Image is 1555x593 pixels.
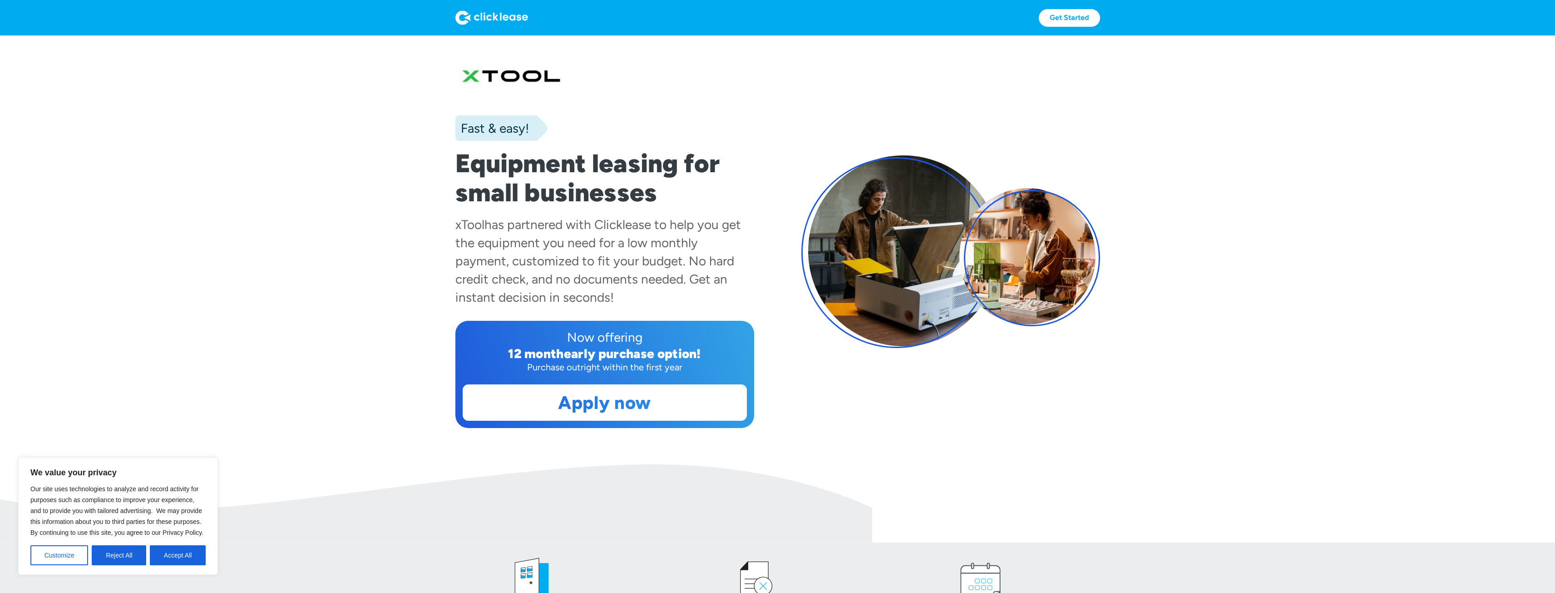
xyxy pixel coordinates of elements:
p: We value your privacy [30,467,206,478]
button: Accept All [150,545,206,565]
img: Logo [455,10,528,25]
div: Fast & easy! [455,119,529,137]
a: Get Started [1039,9,1100,27]
div: xTool [455,217,484,232]
h1: Equipment leasing for small businesses [455,149,754,207]
span: Our site uses technologies to analyze and record activity for purposes such as compliance to impr... [30,485,203,536]
div: 12 month [508,346,564,361]
div: has partnered with Clicklease to help you get the equipment you need for a low monthly payment, c... [455,217,741,305]
button: Reject All [92,545,146,565]
div: early purchase option! [564,346,701,361]
button: Customize [30,545,88,565]
div: Purchase outright within the first year [463,361,747,374]
div: We value your privacy [18,458,218,575]
a: Apply now [463,385,746,420]
div: Now offering [463,328,747,346]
